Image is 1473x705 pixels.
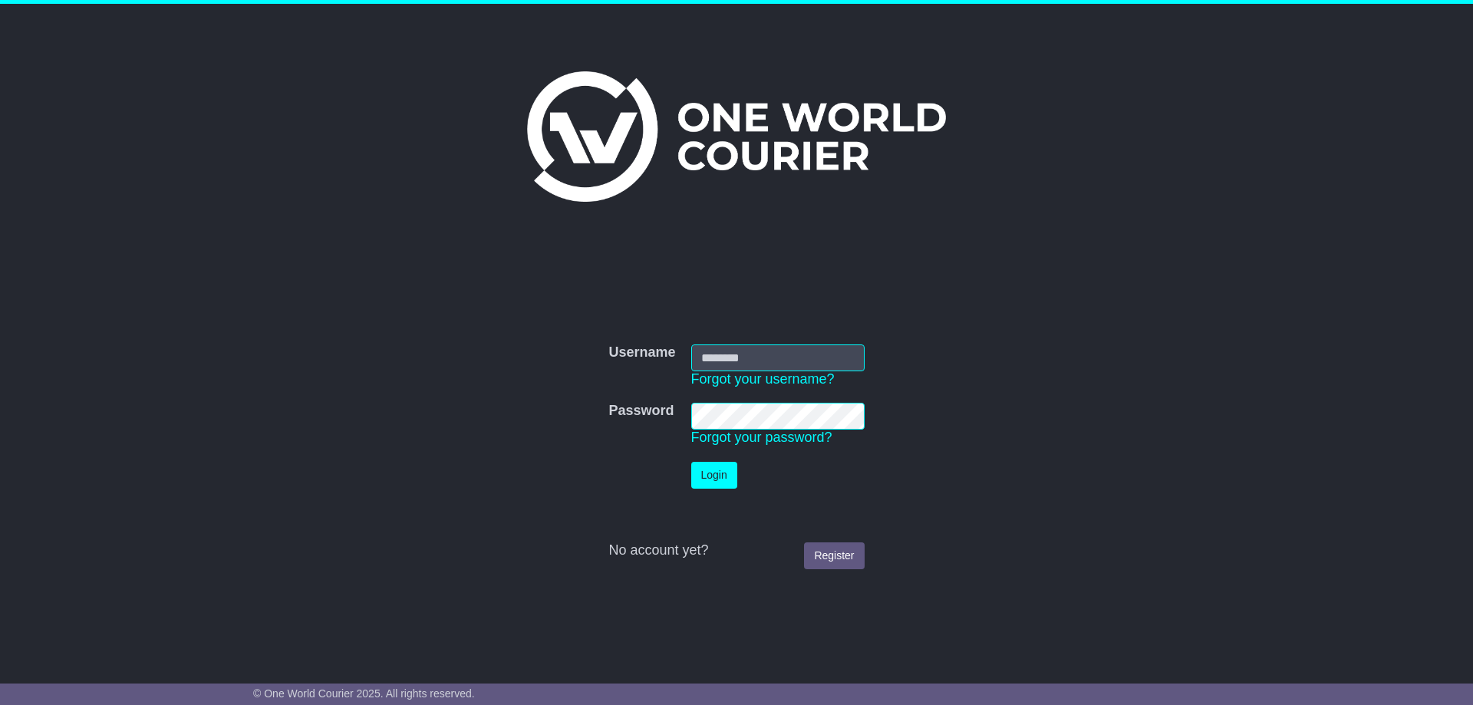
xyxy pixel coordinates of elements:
button: Login [691,462,737,489]
a: Forgot your password? [691,430,832,445]
label: Password [608,403,674,420]
span: © One World Courier 2025. All rights reserved. [253,687,475,700]
div: No account yet? [608,542,864,559]
a: Forgot your username? [691,371,835,387]
a: Register [804,542,864,569]
img: One World [527,71,946,202]
label: Username [608,344,675,361]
